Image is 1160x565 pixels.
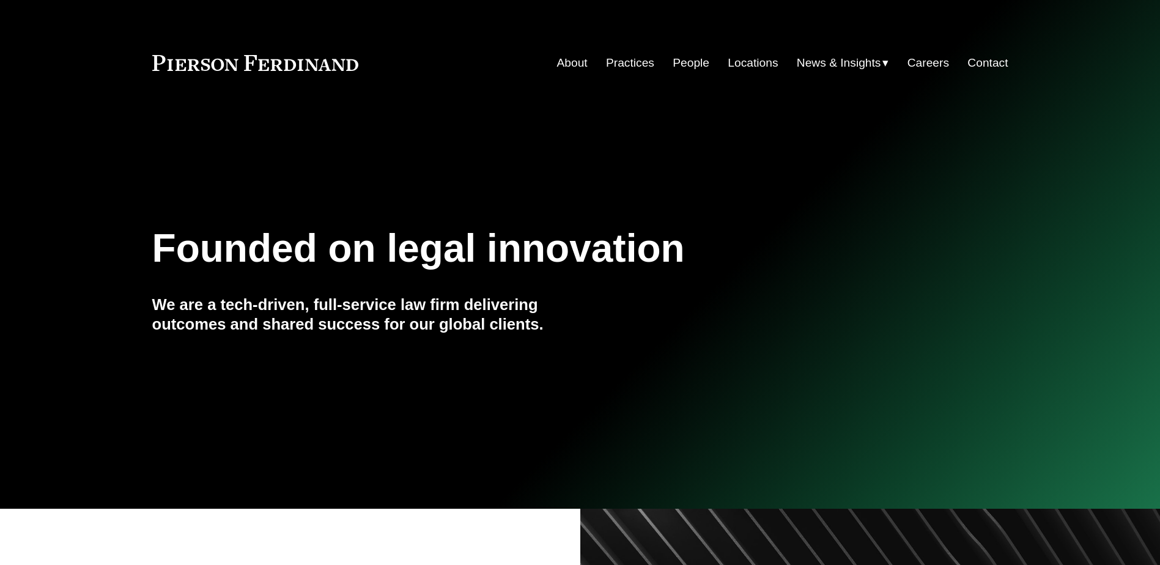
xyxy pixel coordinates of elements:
a: Contact [967,51,1008,75]
h4: We are a tech-driven, full-service law firm delivering outcomes and shared success for our global... [152,295,580,334]
span: News & Insights [797,53,881,74]
a: folder dropdown [797,51,889,75]
a: About [557,51,588,75]
a: People [673,51,709,75]
a: Careers [907,51,949,75]
h1: Founded on legal innovation [152,226,866,271]
a: Practices [606,51,654,75]
a: Locations [728,51,778,75]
